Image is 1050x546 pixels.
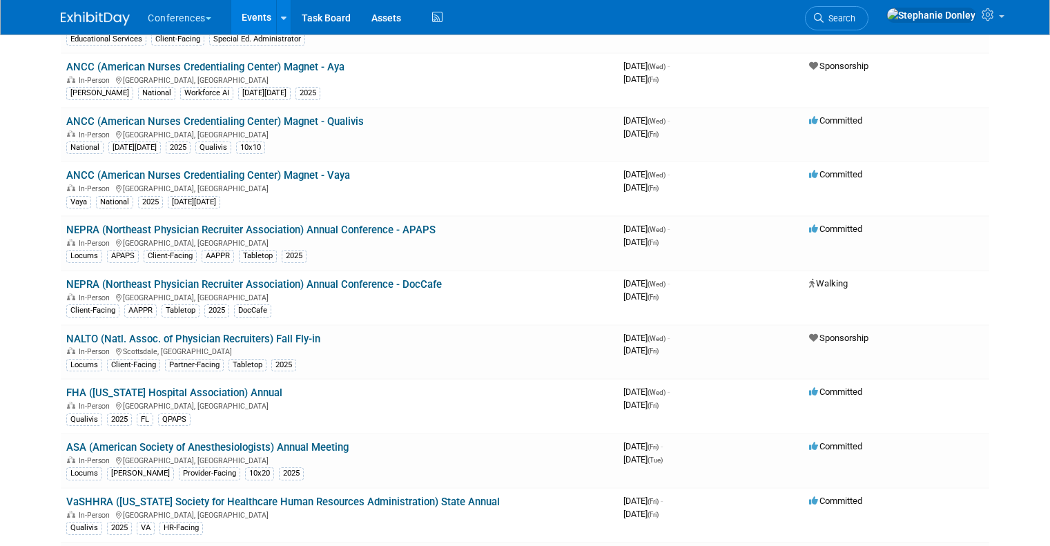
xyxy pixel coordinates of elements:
span: In-Person [79,456,114,465]
a: ANCC (American Nurses Credentialing Center) Magnet - Aya [66,61,344,73]
div: [DATE][DATE] [108,142,161,154]
span: In-Person [79,239,114,248]
a: ANCC (American Nurses Credentialing Center) Magnet - Vaya [66,169,350,182]
span: [DATE] [623,454,663,465]
div: [GEOGRAPHIC_DATA], [GEOGRAPHIC_DATA] [66,182,612,193]
span: Committed [809,441,862,451]
div: Vaya [66,196,91,208]
span: [DATE] [623,237,659,247]
div: [GEOGRAPHIC_DATA], [GEOGRAPHIC_DATA] [66,237,612,248]
span: [DATE] [623,74,659,84]
div: Provider-Facing [179,467,240,480]
div: QPAPS [158,413,191,426]
span: - [668,278,670,289]
div: HR-Facing [159,522,203,534]
span: [DATE] [623,182,659,193]
div: Qualivis [195,142,231,154]
span: [DATE] [623,115,670,126]
span: (Fri) [648,184,659,192]
span: Walking [809,278,848,289]
span: Committed [809,224,862,234]
span: (Wed) [648,63,665,70]
span: Committed [809,169,862,179]
span: - [668,224,670,234]
span: [DATE] [623,333,670,343]
img: In-Person Event [67,347,75,354]
span: - [668,387,670,397]
span: Sponsorship [809,333,868,343]
span: In-Person [79,347,114,356]
span: [DATE] [623,169,670,179]
div: APAPS [107,250,139,262]
span: [DATE] [623,387,670,397]
span: [DATE] [623,509,659,519]
div: Client-Facing [151,33,204,46]
div: [DATE][DATE] [238,87,291,99]
div: Tabletop [229,359,266,371]
span: (Wed) [648,226,665,233]
div: 2025 [282,250,307,262]
span: (Fri) [648,347,659,355]
div: [GEOGRAPHIC_DATA], [GEOGRAPHIC_DATA] [66,291,612,302]
span: [DATE] [623,400,659,410]
div: [PERSON_NAME] [107,467,174,480]
div: 2025 [271,359,296,371]
div: National [138,87,175,99]
div: FL [137,413,153,426]
a: ANCC (American Nurses Credentialing Center) Magnet - Qualivis [66,115,364,128]
div: Locums [66,467,102,480]
span: (Wed) [648,171,665,179]
a: VaSHHRA ([US_STATE] Society for Healthcare Human Resources Administration) State Annual [66,496,500,508]
div: Partner-Facing [165,359,224,371]
span: In-Person [79,293,114,302]
div: 10x10 [236,142,265,154]
span: (Fri) [648,76,659,84]
span: - [668,169,670,179]
span: In-Person [79,402,114,411]
span: [DATE] [623,496,663,506]
span: In-Person [79,130,114,139]
span: Sponsorship [809,61,868,71]
a: Search [805,6,868,30]
div: [GEOGRAPHIC_DATA], [GEOGRAPHIC_DATA] [66,128,612,139]
div: [PERSON_NAME] [66,87,133,99]
div: 2025 [107,413,132,426]
span: - [661,441,663,451]
span: (Fri) [648,402,659,409]
span: (Tue) [648,456,663,464]
a: ASA (American Society of Anesthesiologists) Annual Meeting [66,441,349,454]
div: AAPPR [202,250,234,262]
span: [DATE] [623,61,670,71]
img: In-Person Event [67,293,75,300]
div: Client-Facing [66,304,119,317]
span: (Wed) [648,389,665,396]
div: Educational Services [66,33,146,46]
div: Special Ed. Administrator [209,33,305,46]
span: Committed [809,115,862,126]
div: 2025 [279,467,304,480]
span: [DATE] [623,224,670,234]
span: In-Person [79,511,114,520]
span: (Fri) [648,130,659,138]
div: 2025 [295,87,320,99]
span: - [668,115,670,126]
span: - [668,61,670,71]
img: In-Person Event [67,130,75,137]
div: 2025 [166,142,191,154]
div: Workforce AI [180,87,233,99]
div: National [66,142,104,154]
span: - [668,333,670,343]
a: NALTO (Natl. Assoc. of Physician Recruiters) Fall Fly-in [66,333,320,345]
div: Scottsdale, [GEOGRAPHIC_DATA] [66,345,612,356]
a: FHA ([US_STATE] Hospital Association) Annual [66,387,282,399]
span: (Fri) [648,511,659,518]
img: In-Person Event [67,239,75,246]
span: Committed [809,387,862,397]
span: [DATE] [623,128,659,139]
div: Locums [66,250,102,262]
div: 2025 [107,522,132,534]
span: - [661,496,663,506]
img: In-Person Event [67,402,75,409]
div: 10x20 [245,467,274,480]
span: In-Person [79,184,114,193]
